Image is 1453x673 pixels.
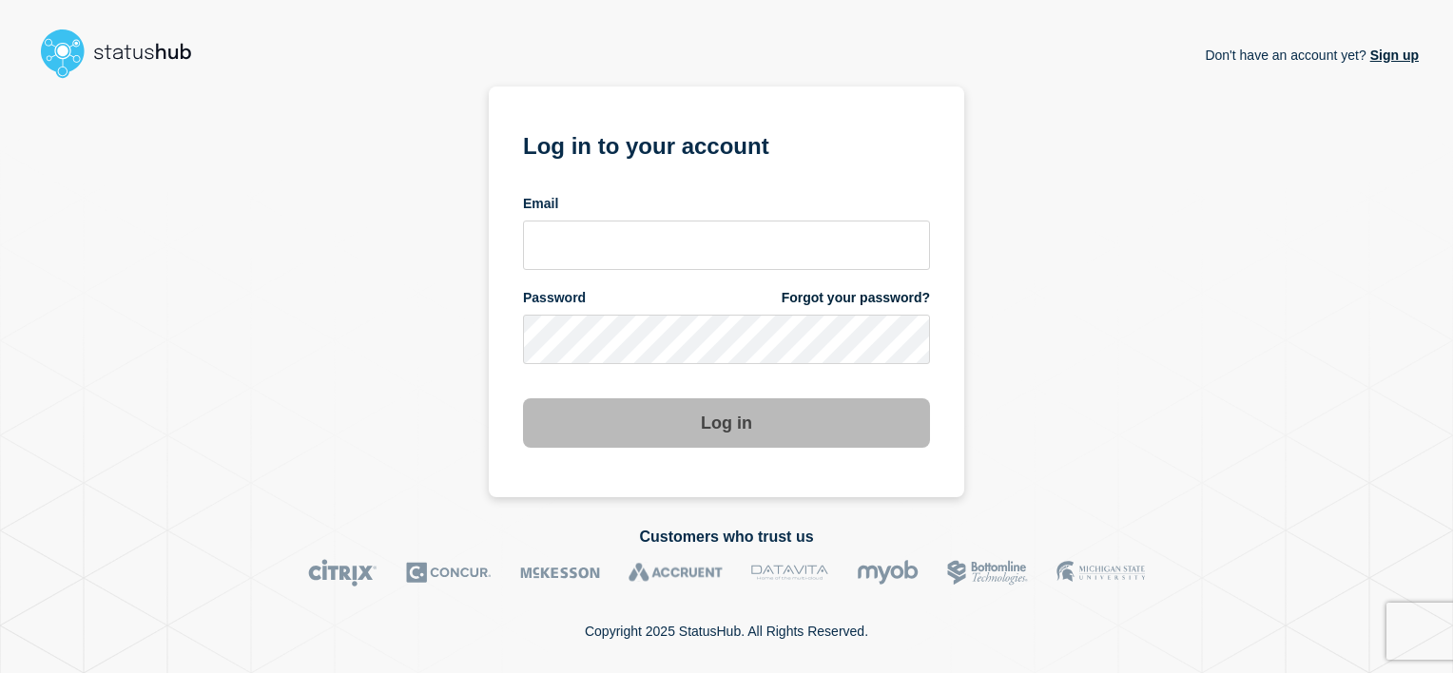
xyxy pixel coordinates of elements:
[520,559,600,586] img: McKesson logo
[1056,559,1145,586] img: MSU logo
[1366,48,1419,63] a: Sign up
[1205,32,1419,78] p: Don't have an account yet?
[857,559,919,586] img: myob logo
[34,529,1419,546] h2: Customers who trust us
[523,126,930,162] h1: Log in to your account
[523,315,930,364] input: password input
[947,559,1028,586] img: Bottomline logo
[585,624,868,639] p: Copyright 2025 StatusHub. All Rights Reserved.
[523,221,930,270] input: email input
[629,559,723,586] img: Accruent logo
[523,398,930,448] button: Log in
[751,559,828,586] img: DataVita logo
[34,23,215,84] img: StatusHub logo
[523,195,558,213] span: Email
[308,559,378,586] img: Citrix logo
[782,289,930,307] a: Forgot your password?
[523,289,586,307] span: Password
[406,559,492,586] img: Concur logo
